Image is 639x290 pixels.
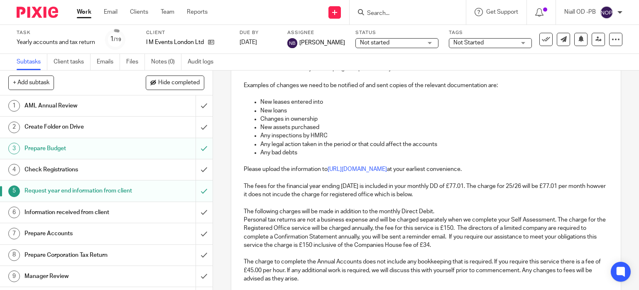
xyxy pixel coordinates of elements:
[114,37,121,42] small: /19
[24,249,133,261] h1: Prepare Corporation Tax Return
[453,40,484,46] span: Not Started
[287,38,297,48] img: svg%3E
[244,216,609,249] p: Personal tax returns are not a business expense and will be charged separately when we complete y...
[146,29,229,36] label: Client
[244,207,609,216] p: The following charges will be made in addition to the monthly Direct Debit.
[24,121,133,133] h1: Create Folder on Drive
[24,185,133,197] h1: Request year end information from client
[8,271,20,282] div: 9
[130,8,148,16] a: Clients
[244,165,609,173] p: Please upload the information to at your earliest convenience.
[24,270,133,283] h1: Manager Review
[24,142,133,155] h1: Prepare Budget
[17,38,95,46] div: Yearly accounts and tax return
[24,163,133,176] h1: Check Registrations
[54,54,91,70] a: Client tasks
[8,228,20,239] div: 7
[260,107,609,115] p: New loans
[600,6,613,19] img: svg%3E
[240,39,257,45] span: [DATE]
[328,166,387,172] a: [URL][DOMAIN_NAME]
[151,54,181,70] a: Notes (0)
[8,100,20,112] div: 1
[24,227,133,240] h1: Prepare Accounts
[260,98,609,106] p: New leases entered into
[8,143,20,154] div: 3
[8,249,20,261] div: 8
[8,122,20,133] div: 2
[17,54,47,70] a: Subtasks
[104,8,118,16] a: Email
[260,115,609,123] p: Changes in ownership
[77,8,91,16] a: Work
[486,9,518,15] span: Get Support
[240,29,277,36] label: Due by
[126,54,145,70] a: Files
[110,34,121,44] div: 1
[97,54,120,70] a: Emails
[8,185,20,197] div: 5
[161,8,174,16] a: Team
[299,39,345,47] span: [PERSON_NAME]
[146,76,204,90] button: Hide completed
[244,182,609,199] p: The fees for the financial year ending [DATE] is included in your monthly DD of £77.01. The charg...
[244,81,609,90] p: Examples of changes we need to be notified of and sent copies of the relevant documentation are:
[24,100,133,112] h1: AML Annual Review
[187,8,208,16] a: Reports
[146,38,204,46] p: I M Events London Ltd
[17,29,95,36] label: Task
[24,206,133,219] h1: Information received from client
[360,40,389,46] span: Not started
[8,76,54,90] button: + Add subtask
[158,80,200,86] span: Hide completed
[260,149,609,157] p: Any bad debts
[244,258,609,283] p: The charge to complete the Annual Accounts does not include any bookkeeping that is required. If ...
[355,29,438,36] label: Status
[260,123,609,132] p: New assets purchased
[188,54,220,70] a: Audit logs
[287,29,345,36] label: Assignee
[260,132,609,140] p: Any inspections by HMRC
[366,10,441,17] input: Search
[17,7,58,18] img: Pixie
[8,207,20,218] div: 6
[564,8,596,16] p: Niall OD -PB
[260,140,609,149] p: Any legal action taken in the period or that could affect the accounts
[8,164,20,175] div: 4
[449,29,532,36] label: Tags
